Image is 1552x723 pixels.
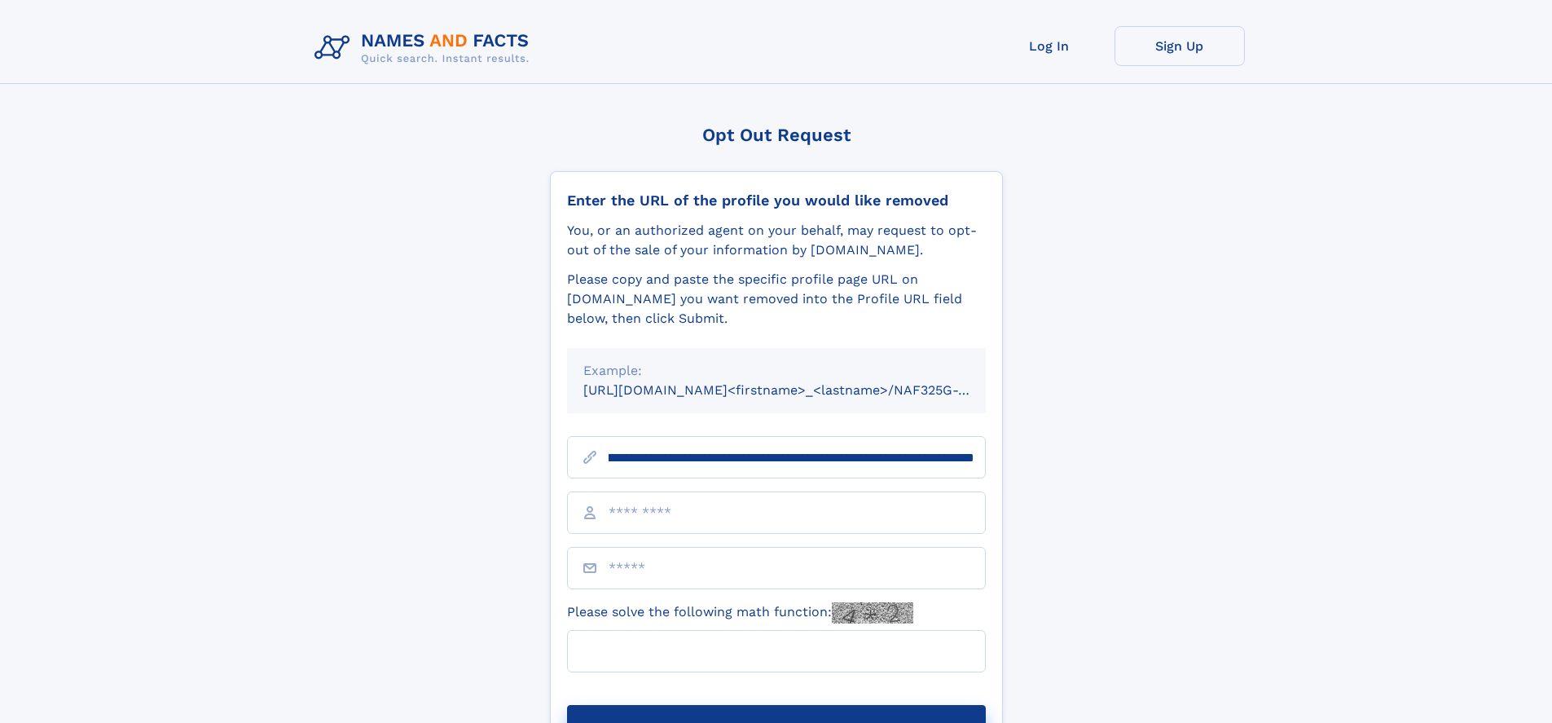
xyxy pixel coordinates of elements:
[567,270,986,328] div: Please copy and paste the specific profile page URL on [DOMAIN_NAME] you want removed into the Pr...
[308,26,543,70] img: Logo Names and Facts
[1115,26,1245,66] a: Sign Up
[583,361,969,381] div: Example:
[567,221,986,260] div: You, or an authorized agent on your behalf, may request to opt-out of the sale of your informatio...
[567,192,986,209] div: Enter the URL of the profile you would like removed
[567,602,913,624] label: Please solve the following math function:
[550,125,1003,145] div: Opt Out Request
[583,382,1017,398] small: [URL][DOMAIN_NAME]<firstname>_<lastname>/NAF325G-xxxxxxxx
[984,26,1115,66] a: Log In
